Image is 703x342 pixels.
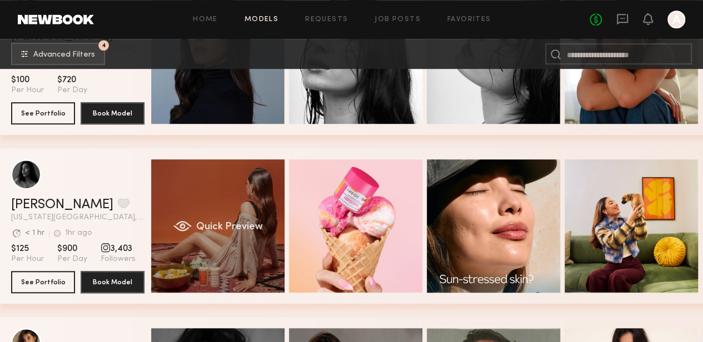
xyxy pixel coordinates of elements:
[11,43,105,65] button: 4Advanced Filters
[667,11,685,28] a: A
[81,271,144,293] button: Book Model
[11,271,75,293] button: See Portfolio
[25,229,44,237] div: < 1 hr
[245,16,278,23] a: Models
[65,229,92,237] div: 1hr ago
[375,16,421,23] a: Job Posts
[11,243,44,254] span: $125
[101,243,136,254] span: 3,403
[57,243,87,254] span: $900
[11,102,75,124] button: See Portfolio
[101,254,136,264] span: Followers
[305,16,348,23] a: Requests
[57,74,87,85] span: $720
[102,43,106,48] span: 4
[57,254,87,264] span: Per Day
[11,254,44,264] span: Per Hour
[11,74,44,85] span: $100
[11,85,44,95] span: Per Hour
[57,85,87,95] span: Per Day
[447,16,491,23] a: Favorites
[193,16,218,23] a: Home
[11,198,113,212] a: [PERSON_NAME]
[11,214,144,222] span: [US_STATE][GEOGRAPHIC_DATA], [GEOGRAPHIC_DATA]
[33,51,95,59] span: Advanced Filters
[196,222,263,232] span: Quick Preview
[81,102,144,124] button: Book Model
